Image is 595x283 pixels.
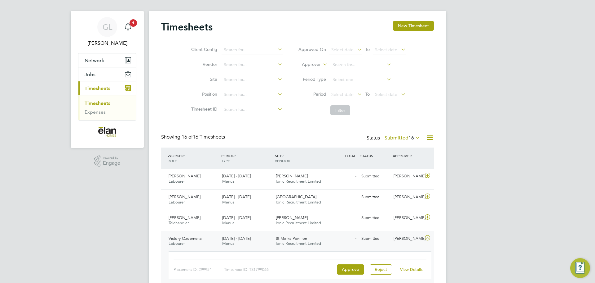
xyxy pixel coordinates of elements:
[391,213,423,223] div: [PERSON_NAME]
[85,109,106,115] a: Expenses
[222,194,251,199] span: [DATE] - [DATE]
[393,21,434,31] button: New Timesheet
[359,171,391,181] div: Submitted
[276,215,308,220] span: [PERSON_NAME]
[337,264,364,274] button: Approve
[78,95,136,120] div: Timesheets
[282,153,284,158] span: /
[222,220,236,226] span: Manual
[183,153,185,158] span: /
[391,171,423,181] div: [PERSON_NAME]
[222,173,251,179] span: [DATE] - [DATE]
[330,61,391,69] input: Search for...
[169,215,201,220] span: [PERSON_NAME]
[78,67,136,81] button: Jobs
[359,213,391,223] div: Submitted
[221,158,230,163] span: TYPE
[327,213,359,223] div: -
[370,264,392,274] button: Reject
[375,47,397,52] span: Select date
[345,153,356,158] span: TOTAL
[220,150,273,166] div: PERIOD
[189,91,217,97] label: Position
[276,194,316,199] span: [GEOGRAPHIC_DATA]
[222,236,251,241] span: [DATE] - [DATE]
[169,199,185,205] span: Labourer
[161,134,226,140] div: Showing
[130,19,137,27] span: 1
[400,267,423,272] a: View Details
[375,92,397,97] span: Select date
[94,155,121,167] a: Powered byEngage
[189,106,217,112] label: Timesheet ID
[85,71,95,77] span: Jobs
[189,47,217,52] label: Client Config
[85,85,110,91] span: Timesheets
[174,265,224,275] div: Placement ID: 299954
[391,150,423,161] div: APPROVER
[222,105,283,114] input: Search for...
[103,23,112,31] span: GL
[385,135,420,141] label: Submitted
[222,61,283,69] input: Search for...
[364,90,372,98] span: To
[182,134,225,140] span: 16 Timesheets
[293,62,321,68] label: Approver
[85,100,110,106] a: Timesheets
[364,45,372,53] span: To
[169,173,201,179] span: [PERSON_NAME]
[166,150,220,166] div: WORKER
[222,75,283,84] input: Search for...
[122,17,134,37] a: 1
[327,192,359,202] div: -
[182,134,193,140] span: 16 of
[275,158,290,163] span: VENDOR
[189,62,217,67] label: Vendor
[169,220,189,226] span: Telehandler
[78,81,136,95] button: Timesheets
[222,199,236,205] span: Manual
[85,57,104,63] span: Network
[276,199,321,205] span: Ionic Recruitment Limited
[331,47,354,52] span: Select date
[408,135,414,141] span: 16
[169,241,185,246] span: Labourer
[276,220,321,226] span: Ionic Recruitment Limited
[78,53,136,67] button: Network
[359,192,391,202] div: Submitted
[298,91,326,97] label: Period
[103,155,120,161] span: Powered by
[298,47,326,52] label: Approved On
[276,236,307,241] span: St Marks Pavillion
[327,171,359,181] div: -
[169,194,201,199] span: [PERSON_NAME]
[78,39,136,47] span: Gethin Lloyd
[273,150,327,166] div: SITE
[391,234,423,244] div: [PERSON_NAME]
[330,75,391,84] input: Select one
[359,234,391,244] div: Submitted
[161,21,213,33] h2: Timesheets
[331,92,354,97] span: Select date
[235,153,236,158] span: /
[570,258,590,278] button: Engage Resource Center
[276,173,308,179] span: [PERSON_NAME]
[222,46,283,54] input: Search for...
[98,127,116,137] img: elan-homes-logo-retina.png
[78,127,136,137] a: Go to home page
[222,90,283,99] input: Search for...
[391,192,423,202] div: [PERSON_NAME]
[367,134,421,143] div: Status
[327,234,359,244] div: -
[224,265,335,275] div: Timesheet ID: TS1799066
[189,76,217,82] label: Site
[222,241,236,246] span: Manual
[169,236,202,241] span: Victory Ozoemena
[169,179,185,184] span: Labourer
[330,105,350,115] button: Filter
[276,241,321,246] span: Ionic Recruitment Limited
[168,158,177,163] span: ROLE
[78,17,136,47] a: GL[PERSON_NAME]
[71,11,144,148] nav: Main navigation
[103,161,120,166] span: Engage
